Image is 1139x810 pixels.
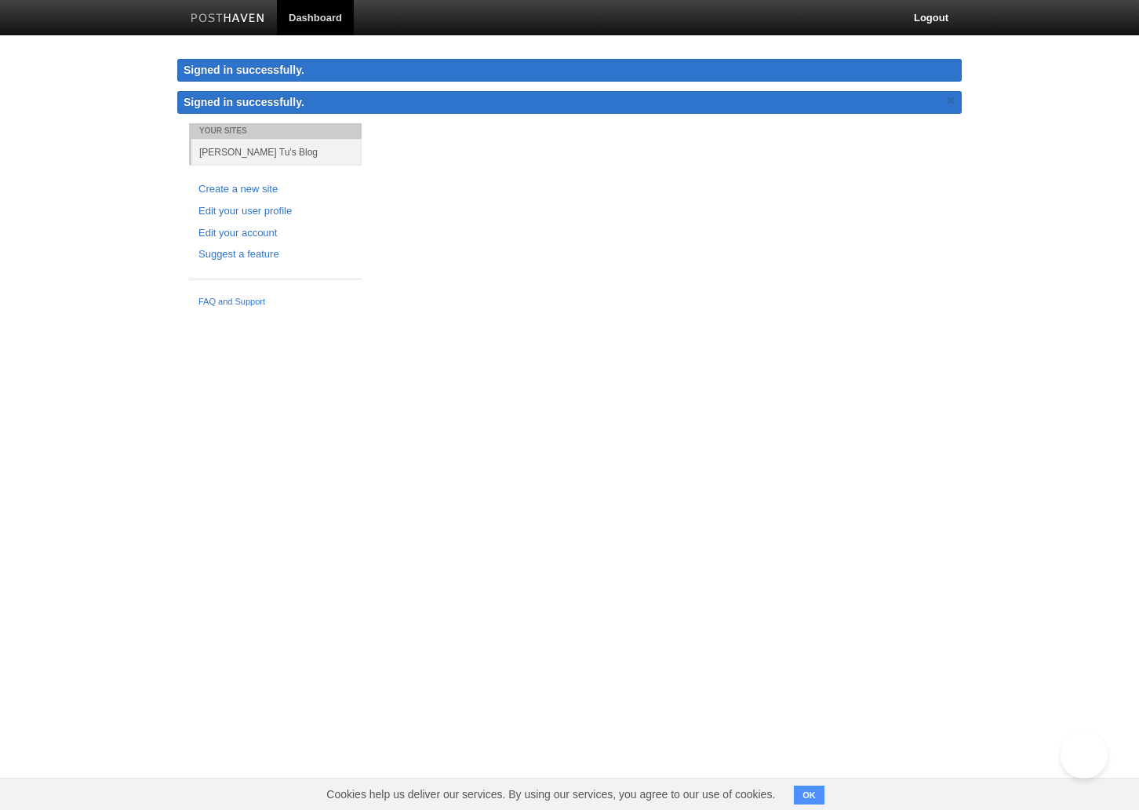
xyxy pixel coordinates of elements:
[184,96,304,108] span: Signed in successfully.
[189,123,362,139] li: Your Sites
[198,203,352,220] a: Edit your user profile
[944,91,958,111] a: ×
[198,181,352,198] a: Create a new site
[191,139,362,165] a: [PERSON_NAME] Tu's Blog
[1061,732,1108,779] iframe: Help Scout Beacon - Open
[177,59,962,82] div: Signed in successfully.
[191,13,265,25] img: Posthaven-bar
[198,225,352,242] a: Edit your account
[198,246,352,263] a: Suggest a feature
[794,786,824,805] button: OK
[198,295,352,309] a: FAQ and Support
[311,779,791,810] span: Cookies help us deliver our services. By using our services, you agree to our use of cookies.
